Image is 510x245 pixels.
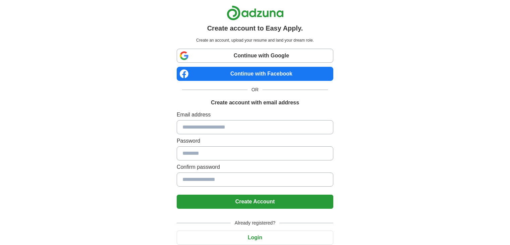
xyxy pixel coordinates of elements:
p: Create an account, upload your resume and land your dream role. [178,37,332,43]
label: Password [177,137,333,145]
a: Login [177,235,333,240]
h1: Create account to Easy Apply. [207,23,303,33]
span: OR [247,86,263,93]
button: Create Account [177,195,333,209]
img: Adzuna logo [227,5,284,20]
label: Confirm password [177,163,333,171]
label: Email address [177,111,333,119]
button: Login [177,231,333,245]
h1: Create account with email address [211,99,299,107]
a: Continue with Google [177,49,333,63]
span: Already registered? [231,219,279,227]
a: Continue with Facebook [177,67,333,81]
